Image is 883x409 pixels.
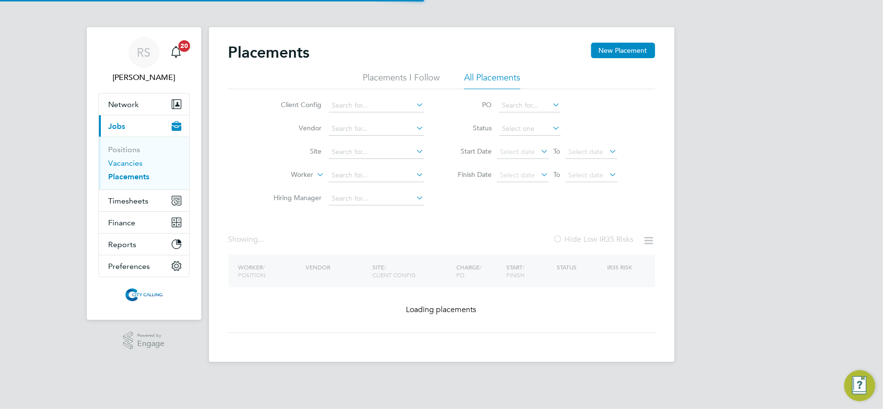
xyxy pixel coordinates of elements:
label: Worker [258,170,314,180]
img: citycalling-logo-retina.png [123,287,164,302]
li: Placements I Follow [363,72,440,89]
li: All Placements [464,72,520,89]
label: Client Config [266,100,322,109]
input: Search for... [329,145,424,159]
button: Finance [99,212,189,233]
a: Placements [109,172,150,181]
button: Network [99,94,189,115]
h2: Placements [228,43,310,62]
label: PO [449,100,492,109]
label: Vendor [266,124,322,132]
label: Start Date [449,147,492,156]
span: Reports [109,240,137,249]
label: Hide Low IR35 Risks [553,235,634,244]
nav: Main navigation [87,27,201,320]
span: Engage [137,340,164,348]
div: Jobs [99,137,189,189]
span: Powered by [137,331,164,340]
input: Search for... [499,99,561,112]
input: Search for... [329,122,424,136]
button: Preferences [99,255,189,277]
label: Site [266,147,322,156]
button: Reports [99,234,189,255]
span: Select date [569,147,604,156]
span: To [551,145,563,157]
label: Finish Date [449,170,492,179]
span: Select date [500,171,535,179]
span: Select date [569,171,604,179]
span: RS [137,46,151,59]
span: Finance [109,218,136,227]
label: Status [449,124,492,132]
a: RS[PERSON_NAME] [98,37,190,83]
a: Positions [109,145,141,154]
div: Showing [228,235,266,245]
button: New Placement [591,43,655,58]
span: To [551,168,563,181]
label: Hiring Manager [266,193,322,202]
span: Timesheets [109,196,149,205]
button: Jobs [99,115,189,137]
button: Timesheets [99,190,189,211]
input: Search for... [329,192,424,205]
input: Select one [499,122,561,136]
input: Search for... [329,99,424,112]
span: 20 [178,40,190,52]
span: ... [258,235,264,244]
a: 20 [166,37,186,68]
button: Engage Resource Center [844,370,875,401]
span: Select date [500,147,535,156]
span: Preferences [109,262,150,271]
input: Search for... [329,169,424,182]
a: Go to home page [98,287,190,302]
span: Raje Saravanamuthu [98,72,190,83]
a: Vacancies [109,158,143,168]
span: Jobs [109,122,126,131]
a: Powered byEngage [123,331,164,350]
span: Network [109,100,139,109]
